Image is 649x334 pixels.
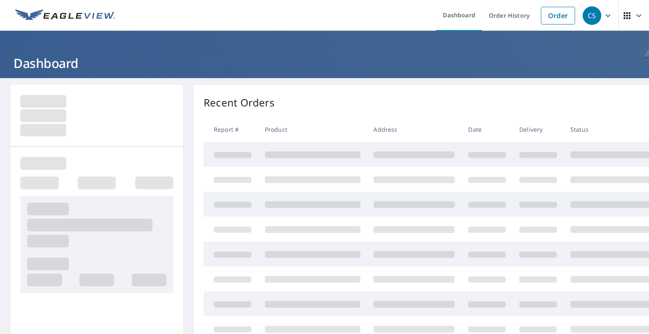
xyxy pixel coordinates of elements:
a: Order [541,7,575,24]
p: Recent Orders [204,95,275,110]
th: Report # [204,117,258,142]
h1: Dashboard [10,54,639,72]
th: Delivery [513,117,564,142]
th: Product [258,117,367,142]
div: CS [583,6,601,25]
img: EV Logo [15,9,115,22]
th: Date [461,117,513,142]
th: Address [367,117,461,142]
